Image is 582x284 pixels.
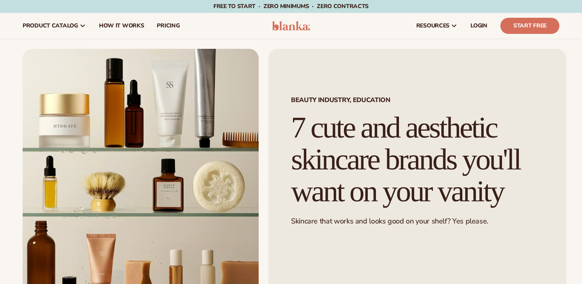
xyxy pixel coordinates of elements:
a: LOGIN [464,13,494,39]
span: Beauty industry, Education [291,97,544,103]
a: pricing [150,13,186,39]
p: Skincare that works and looks good on your shelf? Yes please. [291,217,544,226]
img: logo [272,21,310,31]
a: Start Free [500,18,559,34]
a: How It Works [93,13,151,39]
span: resources [416,23,449,29]
h1: 7 cute and aesthetic skincare brands you'll want on your vanity [291,112,544,207]
a: product catalog [16,13,93,39]
span: LOGIN [470,23,487,29]
span: Free to start · ZERO minimums · ZERO contracts [213,2,369,10]
span: How It Works [99,23,144,29]
span: pricing [157,23,179,29]
span: product catalog [23,23,78,29]
a: resources [410,13,464,39]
